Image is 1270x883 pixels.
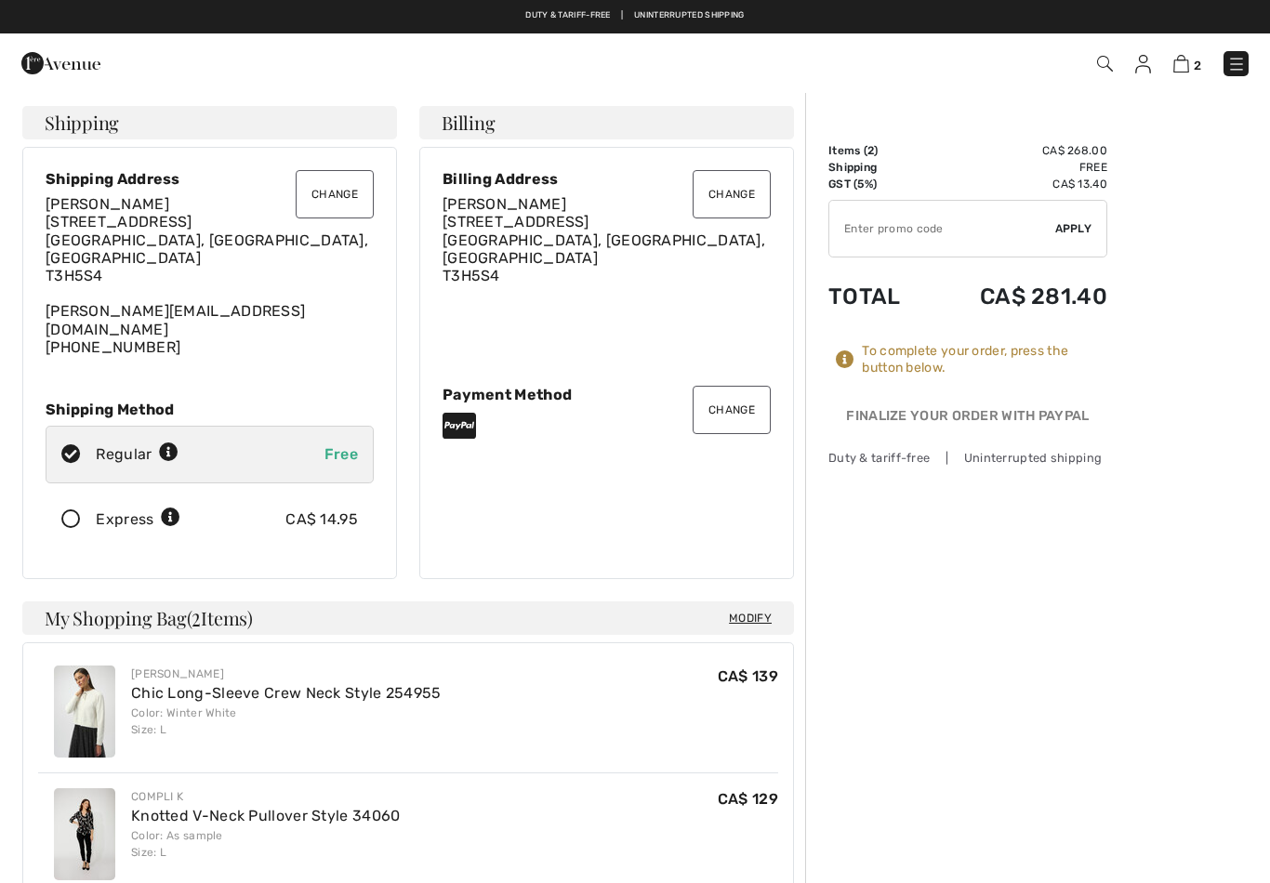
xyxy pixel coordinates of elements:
[1055,220,1092,237] span: Apply
[45,113,119,132] span: Shipping
[442,113,495,132] span: Billing
[1097,56,1113,72] img: Search
[131,807,401,824] a: Knotted V-Neck Pullover Style 34060
[296,170,374,218] button: Change
[443,170,771,188] div: Billing Address
[693,170,771,218] button: Change
[929,159,1107,176] td: Free
[21,53,100,71] a: 1ère Avenue
[46,338,180,356] a: [PHONE_NUMBER]
[131,684,442,702] a: Chic Long-Sleeve Crew Neck Style 254955
[862,343,1107,376] div: To complete your order, press the button below.
[1194,59,1201,72] span: 2
[96,508,180,531] div: Express
[693,386,771,434] button: Change
[729,609,772,627] span: Modify
[443,195,566,213] span: [PERSON_NAME]
[131,666,442,682] div: [PERSON_NAME]
[867,144,874,157] span: 2
[192,604,201,628] span: 2
[131,705,442,738] div: Color: Winter White Size: L
[828,449,1107,467] div: Duty & tariff-free | Uninterrupted shipping
[828,176,929,192] td: GST (5%)
[131,788,401,805] div: Compli K
[443,213,765,284] span: [STREET_ADDRESS] [GEOGRAPHIC_DATA], [GEOGRAPHIC_DATA], [GEOGRAPHIC_DATA] T3H5S4
[324,445,358,463] span: Free
[46,401,374,418] div: Shipping Method
[1135,55,1151,73] img: My Info
[929,265,1107,328] td: CA$ 281.40
[828,406,1107,434] div: Finalize Your Order with PayPal
[46,195,374,356] div: [PERSON_NAME][EMAIL_ADDRESS][DOMAIN_NAME]
[829,201,1055,257] input: Promo code
[828,142,929,159] td: Items ( )
[1173,52,1201,74] a: 2
[718,790,778,808] span: CA$ 129
[718,667,778,685] span: CA$ 139
[131,827,401,861] div: Color: As sample Size: L
[46,213,368,284] span: [STREET_ADDRESS] [GEOGRAPHIC_DATA], [GEOGRAPHIC_DATA], [GEOGRAPHIC_DATA] T3H5S4
[21,45,100,82] img: 1ère Avenue
[828,159,929,176] td: Shipping
[929,176,1107,192] td: CA$ 13.40
[929,142,1107,159] td: CA$ 268.00
[443,386,771,403] div: Payment Method
[187,605,253,630] span: ( Items)
[54,788,115,880] img: Knotted V-Neck Pullover Style 34060
[54,666,115,758] img: Chic Long-Sleeve Crew Neck Style 254955
[1173,55,1189,72] img: Shopping Bag
[96,443,179,466] div: Regular
[46,195,169,213] span: [PERSON_NAME]
[285,508,358,531] div: CA$ 14.95
[1227,55,1246,73] img: Menu
[46,170,374,188] div: Shipping Address
[22,601,794,635] h4: My Shopping Bag
[828,265,929,328] td: Total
